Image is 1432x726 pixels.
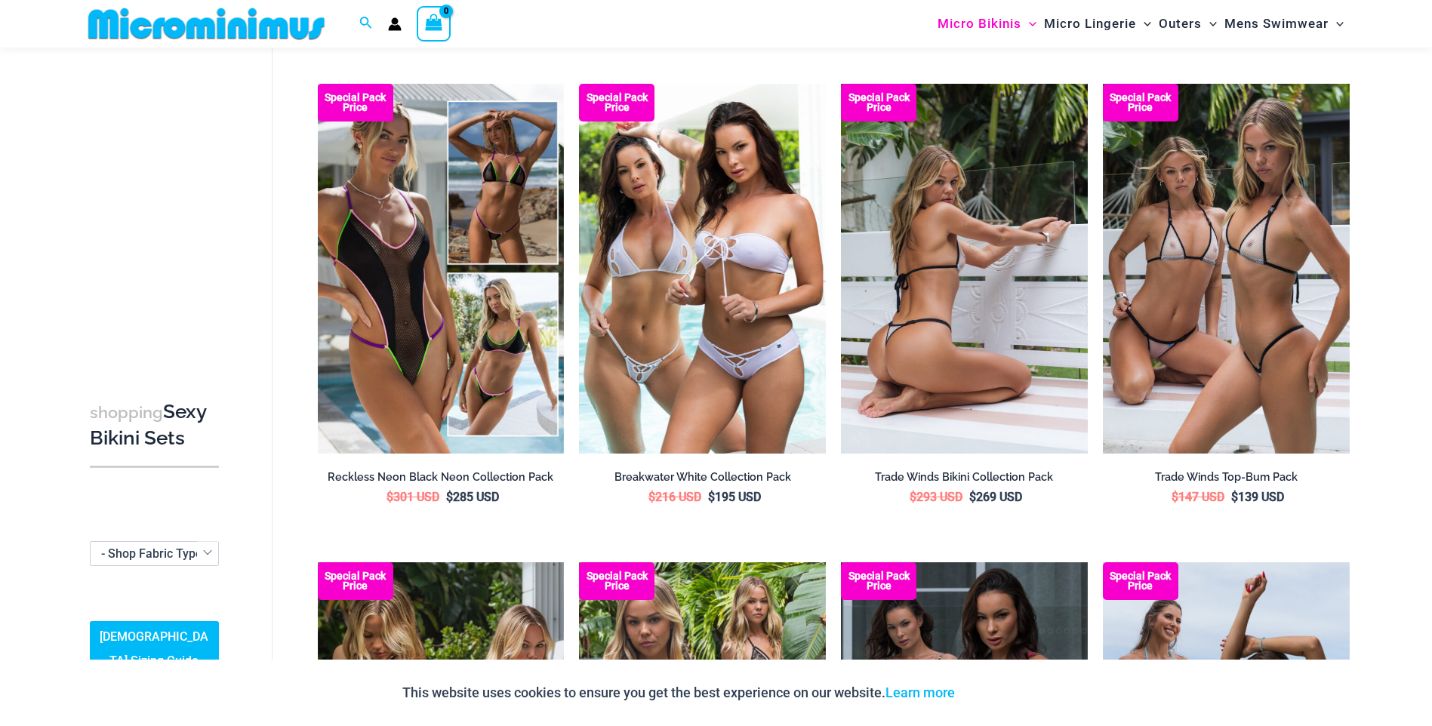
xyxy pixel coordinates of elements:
span: $ [1231,490,1238,504]
span: $ [386,490,393,504]
b: Special Pack Price [1103,571,1178,591]
b: Special Pack Price [841,571,916,591]
span: - Shop Fabric Type [91,542,218,565]
button: Accept [966,675,1030,711]
a: Mens SwimwearMenu ToggleMenu Toggle [1221,5,1347,43]
nav: Site Navigation [932,2,1350,45]
h2: Reckless Neon Black Neon Collection Pack [318,470,565,485]
h2: Breakwater White Collection Pack [579,470,826,485]
span: Menu Toggle [1021,5,1036,43]
h2: Trade Winds Bikini Collection Pack [841,470,1088,485]
img: Top Bum Pack (1) [1103,84,1350,454]
span: shopping [90,403,163,422]
b: Special Pack Price [579,571,654,591]
a: View Shopping Cart, empty [417,6,451,41]
span: Mens Swimwear [1224,5,1329,43]
a: Reckless Neon Black Neon Collection Pack [318,470,565,490]
a: Trade Winds Top-Bum Pack [1103,470,1350,490]
b: Special Pack Price [318,93,393,112]
span: $ [910,490,916,504]
a: Account icon link [388,17,402,31]
a: Trade Winds Bikini Collection Pack [841,470,1088,490]
a: Micro LingerieMenu ToggleMenu Toggle [1040,5,1155,43]
img: Trade Winds IvoryInk 317 Top 469 Thong 11 [841,84,1088,454]
a: Learn more [885,684,955,700]
a: Breakwater White Collection Pack [579,470,826,490]
bdi: 147 USD [1172,490,1224,504]
h2: Trade Winds Top-Bum Pack [1103,470,1350,485]
span: Menu Toggle [1136,5,1151,43]
bdi: 285 USD [446,490,499,504]
iframe: TrustedSite Certified [90,51,226,352]
span: Outers [1159,5,1202,43]
bdi: 269 USD [969,490,1022,504]
span: $ [648,490,655,504]
span: $ [708,490,715,504]
img: Collection Pack [318,84,565,454]
a: Micro BikinisMenu ToggleMenu Toggle [934,5,1040,43]
b: Special Pack Price [579,93,654,112]
a: Collection Pack Top BTop B [318,84,565,454]
h3: Sexy Bikini Sets [90,399,219,451]
a: Collection Pack (5) Breakwater White 341 Top 4956 Shorts 08Breakwater White 341 Top 4956 Shorts 08 [579,84,826,454]
img: Collection Pack (5) [579,84,826,454]
a: [DEMOGRAPHIC_DATA] Sizing Guide [90,622,219,678]
a: Collection Pack (1) Trade Winds IvoryInk 317 Top 469 Thong 11Trade Winds IvoryInk 317 Top 469 Tho... [841,84,1088,454]
b: Special Pack Price [1103,93,1178,112]
b: Special Pack Price [318,571,393,591]
span: $ [446,490,453,504]
span: - Shop Fabric Type [101,546,202,561]
span: $ [969,490,976,504]
p: This website uses cookies to ensure you get the best experience on our website. [402,681,955,704]
bdi: 139 USD [1231,490,1284,504]
span: Micro Bikinis [938,5,1021,43]
a: Search icon link [359,14,373,33]
bdi: 216 USD [648,490,701,504]
span: $ [1172,490,1178,504]
a: Top Bum Pack (1) Trade Winds IvoryInk 317 Top 453 Micro 03Trade Winds IvoryInk 317 Top 453 Micro 03 [1103,84,1350,454]
span: Menu Toggle [1202,5,1217,43]
bdi: 301 USD [386,490,439,504]
span: Micro Lingerie [1044,5,1136,43]
a: OutersMenu ToggleMenu Toggle [1155,5,1221,43]
bdi: 195 USD [708,490,761,504]
img: MM SHOP LOGO FLAT [82,7,331,41]
bdi: 293 USD [910,490,962,504]
span: Menu Toggle [1329,5,1344,43]
span: - Shop Fabric Type [90,541,219,566]
b: Special Pack Price [841,93,916,112]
